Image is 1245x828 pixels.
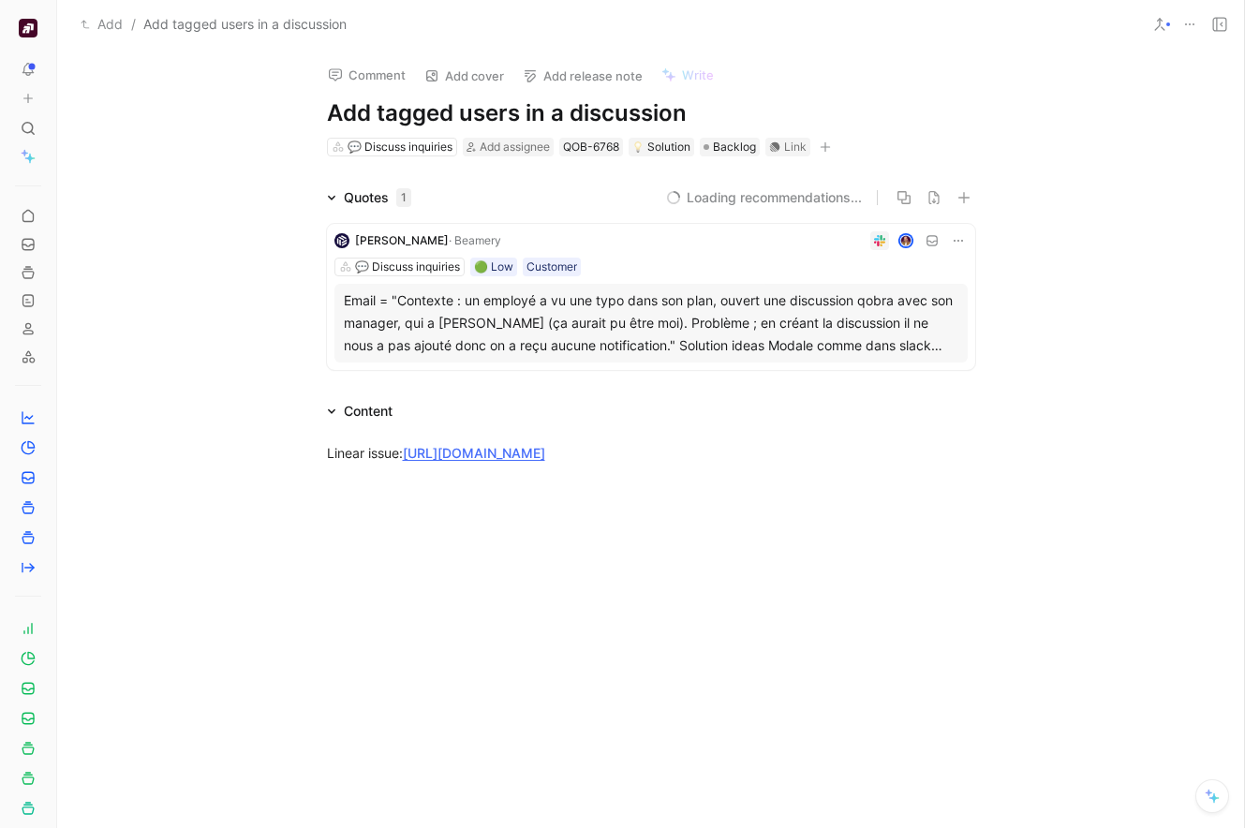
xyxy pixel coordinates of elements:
[474,258,513,276] div: 🟢 Low
[666,186,862,209] button: Loading recommendations...
[334,233,349,248] img: logo
[319,400,400,422] div: Content
[713,138,756,156] span: Backlog
[514,63,651,89] button: Add release note
[526,258,577,276] div: Customer
[449,233,501,247] span: · Beamery
[396,188,411,207] div: 1
[344,186,411,209] div: Quotes
[319,186,419,209] div: Quotes1
[653,62,722,88] button: Write
[143,13,347,36] span: Add tagged users in a discussion
[19,19,37,37] img: Qobra
[632,138,690,156] div: Solution
[319,62,414,88] button: Comment
[403,445,545,461] a: [URL][DOMAIN_NAME]
[355,233,449,247] span: [PERSON_NAME]
[632,141,644,153] img: 💡
[480,140,550,154] span: Add assignee
[682,67,714,83] span: Write
[629,138,694,156] div: 💡Solution
[76,13,127,36] button: Add
[563,138,619,156] div: QOB-6768
[327,443,975,463] div: Linear issue:
[131,13,136,36] span: /
[348,138,452,156] div: 💬 Discuss inquiries
[327,98,975,128] h1: Add tagged users in a discussion
[344,400,393,422] div: Content
[416,63,512,89] button: Add cover
[344,289,958,357] div: Email = "Contexte : un employé a vu une typo dans son plan, ouvert une discussion qobra avec son ...
[15,15,41,41] button: Qobra
[700,138,760,156] div: Backlog
[355,258,460,276] div: 💬 Discuss inquiries
[784,138,807,156] div: Link
[899,235,912,247] img: avatar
